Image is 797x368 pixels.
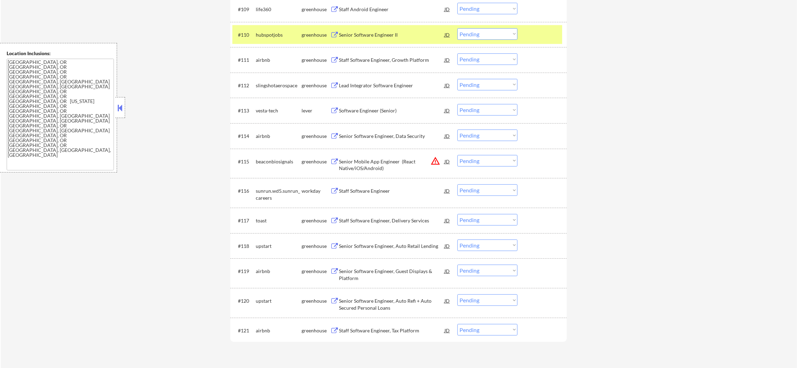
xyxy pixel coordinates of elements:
div: greenhouse [302,6,330,13]
div: airbnb [256,268,302,275]
div: greenhouse [302,82,330,89]
div: #110 [238,31,250,38]
div: JD [444,104,451,117]
div: Staff Software Engineer [339,187,444,194]
div: hubspotjobs [256,31,302,38]
div: #112 [238,82,250,89]
div: vesta-tech [256,107,302,114]
div: greenhouse [302,158,330,165]
div: #120 [238,297,250,304]
div: greenhouse [302,268,330,275]
div: Senior Mobile App Engineer (React Native/iOS/Android) [339,158,444,172]
div: beaconbiosignals [256,158,302,165]
div: greenhouse [302,297,330,304]
div: airbnb [256,133,302,140]
div: #119 [238,268,250,275]
div: JD [444,28,451,41]
div: JD [444,53,451,66]
div: JD [444,265,451,277]
div: Senior Software Engineer, Data Security [339,133,444,140]
div: slingshotaerospace [256,82,302,89]
div: greenhouse [302,57,330,64]
div: greenhouse [302,243,330,250]
div: greenhouse [302,133,330,140]
div: upstart [256,297,302,304]
div: greenhouse [302,217,330,224]
div: Location Inclusions: [7,50,114,57]
div: #117 [238,217,250,224]
div: JD [444,155,451,168]
div: life360 [256,6,302,13]
div: JD [444,79,451,91]
div: #113 [238,107,250,114]
div: Senior Software Engineer, Guest Displays & Platform [339,268,444,281]
div: Senior Software Engineer, Auto Retail Lending [339,243,444,250]
div: JD [444,240,451,252]
div: sunrun.wd5.sunrun_careers [256,187,302,201]
div: Lead Integrator Software Engineer [339,82,444,89]
div: #109 [238,6,250,13]
div: toast [256,217,302,224]
div: #114 [238,133,250,140]
div: JD [444,3,451,15]
div: upstart [256,243,302,250]
div: Staff Software Engineer, Growth Platform [339,57,444,64]
div: #118 [238,243,250,250]
div: JD [444,324,451,337]
button: warning_amber [430,156,440,166]
div: Staff Software Engineer, Delivery Services [339,217,444,224]
div: #121 [238,327,250,334]
div: JD [444,184,451,197]
div: JD [444,130,451,142]
div: workday [302,187,330,194]
div: greenhouse [302,327,330,334]
div: Staff Android Engineer [339,6,444,13]
div: JD [444,214,451,227]
div: airbnb [256,327,302,334]
div: airbnb [256,57,302,64]
div: Senior Software Engineer II [339,31,444,38]
div: #115 [238,158,250,165]
div: #116 [238,187,250,194]
div: JD [444,294,451,307]
div: Senior Software Engineer, Auto Refi + Auto Secured Personal Loans [339,297,444,311]
div: Software Engineer (Senior) [339,107,444,114]
div: greenhouse [302,31,330,38]
div: lever [302,107,330,114]
div: Staff Software Engineer, Tax Platform [339,327,444,334]
div: #111 [238,57,250,64]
